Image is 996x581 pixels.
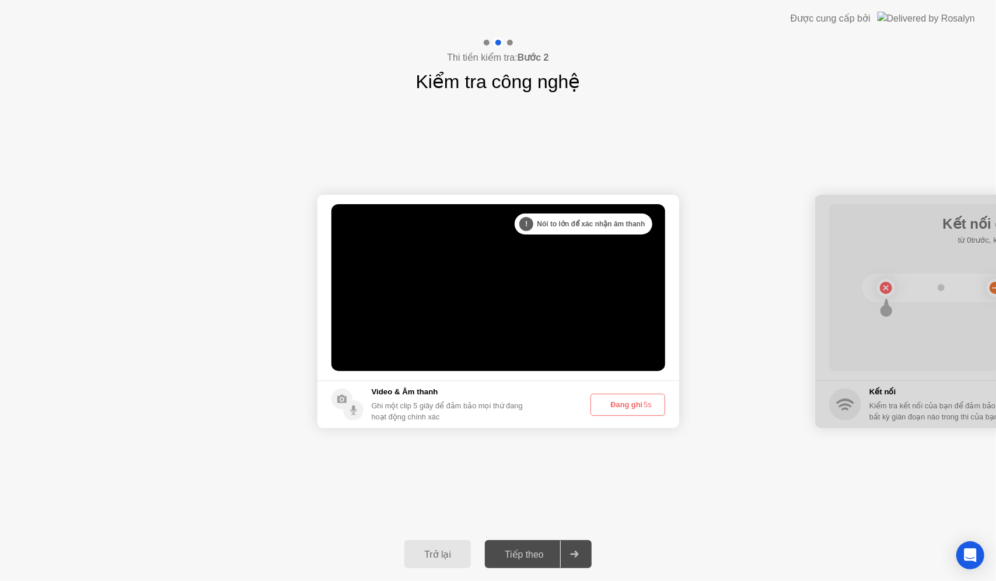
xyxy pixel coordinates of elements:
[372,400,527,422] div: Ghi một clip 5 giây để đảm bảo mọi thứ đang hoạt động chính xác
[408,549,467,560] div: Trở lại
[416,68,581,96] h1: Kiểm tra công nghệ
[518,52,549,62] b: Bước 2
[447,51,548,65] h4: Thi tiền kiểm tra:
[791,12,871,26] div: Được cung cấp bởi
[488,549,560,560] div: Tiếp theo
[590,394,665,416] button: Đang ghi5s
[485,540,592,568] button: Tiếp theo
[515,213,652,235] div: Nói to lớn để xác nhận âm thanh
[956,541,984,569] div: Open Intercom Messenger
[519,217,533,231] div: !
[372,386,527,398] h5: Video & Âm thanh
[878,12,975,25] img: Delivered by Rosalyn
[644,400,652,409] span: 5s
[404,540,471,568] button: Trở lại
